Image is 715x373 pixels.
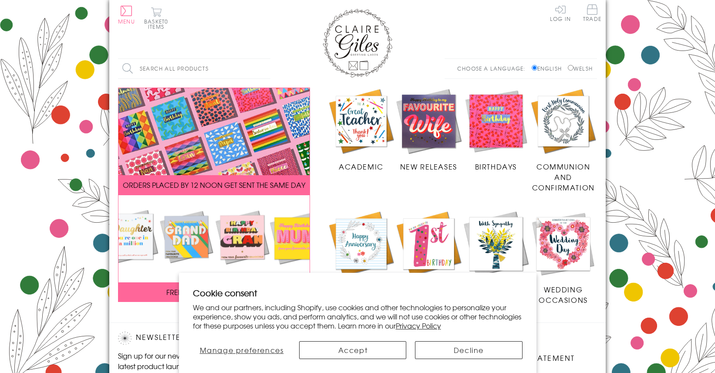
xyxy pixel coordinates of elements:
[462,88,530,172] a: Birthdays
[530,88,597,193] a: Communion and Confirmation
[396,320,441,331] a: Privacy Policy
[400,161,457,172] span: New Releases
[462,210,530,295] a: Sympathy
[568,65,573,71] input: Welsh
[166,287,262,297] span: FREE P&P ON ALL UK ORDERS
[148,17,168,31] span: 0 items
[123,180,305,190] span: ORDERS PLACED BY 12 NOON GET SENT THE SAME DAY
[395,210,462,295] a: Age Cards
[327,210,395,295] a: Anniversary
[327,88,395,172] a: Academic
[568,64,593,72] label: Welsh
[323,9,392,78] img: Claire Giles Greetings Cards
[539,284,587,305] span: Wedding Occasions
[530,210,597,305] a: Wedding Occasions
[193,303,523,330] p: We and our partners, including Shopify, use cookies and other technologies to personalize your ex...
[532,64,566,72] label: English
[583,4,601,23] a: Trade
[339,161,384,172] span: Academic
[550,4,571,21] a: Log In
[532,161,595,193] span: Communion and Confirmation
[118,332,266,345] h2: Newsletter
[583,4,601,21] span: Trade
[200,345,284,355] span: Manage preferences
[262,59,270,78] input: Search
[532,65,537,71] input: English
[144,7,168,29] button: Basket0 items
[299,341,406,359] button: Accept
[475,161,517,172] span: Birthdays
[457,64,530,72] p: Choose a language:
[193,341,291,359] button: Manage preferences
[118,59,270,78] input: Search all products
[415,341,522,359] button: Decline
[118,6,135,24] button: Menu
[118,17,135,25] span: Menu
[395,88,462,172] a: New Releases
[193,287,523,299] h2: Cookie consent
